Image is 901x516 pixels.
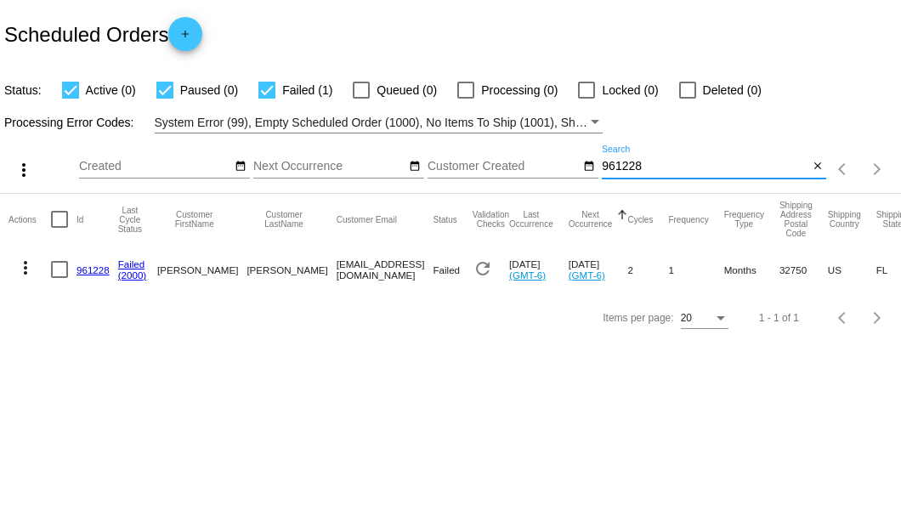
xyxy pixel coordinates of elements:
[569,245,628,294] mat-cell: [DATE]
[4,116,134,129] span: Processing Error Codes:
[627,214,653,224] button: Change sorting for Cycles
[473,194,509,245] mat-header-cell: Validation Checks
[779,245,828,294] mat-cell: 32750
[337,245,433,294] mat-cell: [EMAIL_ADDRESS][DOMAIN_NAME]
[282,80,332,100] span: Failed (1)
[724,245,779,294] mat-cell: Months
[603,312,673,324] div: Items per page:
[337,214,397,224] button: Change sorting for CustomerEmail
[828,245,876,294] mat-cell: US
[86,80,136,100] span: Active (0)
[76,264,110,275] a: 961228
[681,313,728,325] mat-select: Items per page:
[246,210,320,229] button: Change sorting for CustomerLastName
[668,245,723,294] mat-cell: 1
[826,301,860,335] button: Previous page
[724,210,764,229] button: Change sorting for FrequencyType
[602,160,808,173] input: Search
[583,160,595,173] mat-icon: date_range
[409,160,421,173] mat-icon: date_range
[569,269,605,281] a: (GMT-6)
[76,214,83,224] button: Change sorting for Id
[812,160,824,173] mat-icon: close
[481,80,558,100] span: Processing (0)
[253,160,406,173] input: Next Occurrence
[246,245,336,294] mat-cell: [PERSON_NAME]
[509,245,569,294] mat-cell: [DATE]
[473,258,493,279] mat-icon: refresh
[8,194,51,245] mat-header-cell: Actions
[828,210,861,229] button: Change sorting for ShippingCountry
[79,160,232,173] input: Created
[118,206,142,234] button: Change sorting for LastProcessingCycleId
[433,264,460,275] span: Failed
[681,312,692,324] span: 20
[4,17,202,51] h2: Scheduled Orders
[157,245,246,294] mat-cell: [PERSON_NAME]
[235,160,246,173] mat-icon: date_range
[377,80,437,100] span: Queued (0)
[428,160,581,173] input: Customer Created
[703,80,762,100] span: Deleted (0)
[4,83,42,97] span: Status:
[759,312,799,324] div: 1 - 1 of 1
[808,158,826,176] button: Clear
[157,210,231,229] button: Change sorting for CustomerFirstName
[118,258,145,269] a: Failed
[668,214,708,224] button: Change sorting for Frequency
[860,152,894,186] button: Next page
[569,210,613,229] button: Change sorting for NextOccurrenceUtc
[860,301,894,335] button: Next page
[826,152,860,186] button: Previous page
[433,214,456,224] button: Change sorting for Status
[175,28,195,48] mat-icon: add
[779,201,813,238] button: Change sorting for ShippingPostcode
[509,269,546,281] a: (GMT-6)
[118,269,147,281] a: (2000)
[180,80,238,100] span: Paused (0)
[509,210,553,229] button: Change sorting for LastOccurrenceUtc
[627,245,668,294] mat-cell: 2
[602,80,658,100] span: Locked (0)
[15,258,36,278] mat-icon: more_vert
[14,160,34,180] mat-icon: more_vert
[155,112,603,133] mat-select: Filter by Processing Error Codes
